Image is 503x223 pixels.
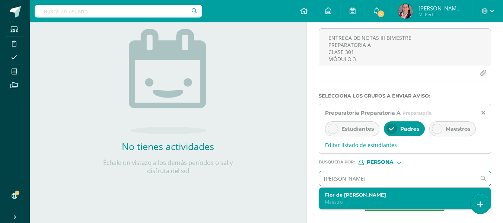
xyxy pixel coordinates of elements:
input: Ej. Mario Galindo [319,171,476,186]
img: no_activities.png [129,29,207,134]
h2: No tienes actividades [93,140,242,153]
p: Maestro [325,199,478,205]
textarea: ENTREGA DE NOTAS III BIMESTRE PREPARATORIA A CLASE 301 MÓDULO 3 [319,29,491,66]
span: 5 [377,10,385,18]
span: Preparatoria [402,110,432,116]
span: Maestros [446,125,470,132]
img: 270c69c2a78c6c95ad919f63fa3e15e1.png [398,4,413,19]
span: Editar listado de estudiantes [325,141,485,149]
span: Mi Perfil [418,11,463,17]
p: Échale un vistazo a los demás períodos o sal y disfruta del sol [93,159,242,175]
span: Preparatoria Preparatoria A [325,109,401,116]
input: Busca un usuario... [35,5,202,17]
label: Flor de [PERSON_NAME] [325,192,478,198]
div: [object Object] [359,160,414,165]
span: Persona [367,160,394,164]
label: Selecciona los grupos a enviar aviso : [319,93,491,99]
span: [PERSON_NAME] [PERSON_NAME] [418,4,463,12]
span: Padres [400,125,419,132]
span: Estudiantes [341,125,374,132]
span: Búsqueda por : [319,160,355,164]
